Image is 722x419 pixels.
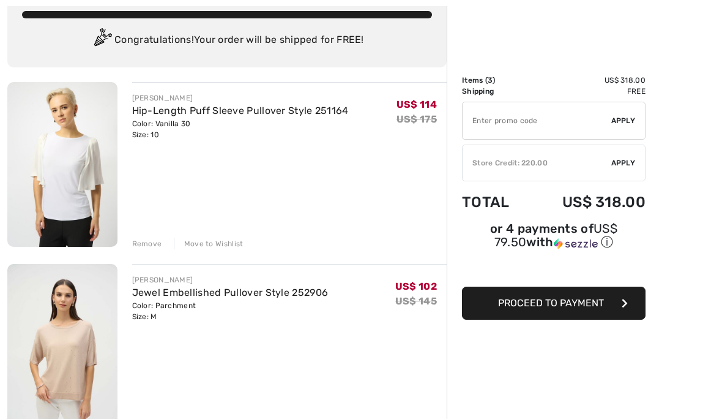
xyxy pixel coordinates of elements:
[554,238,598,249] img: Sezzle
[498,297,604,309] span: Proceed to Payment
[463,102,611,139] input: Promo code
[611,157,636,168] span: Apply
[132,105,349,116] a: Hip-Length Puff Sleeve Pullover Style 251164
[462,181,529,223] td: Total
[132,274,329,285] div: [PERSON_NAME]
[132,300,329,322] div: Color: Parchment Size: M
[90,28,114,53] img: Congratulation2.svg
[132,92,349,104] div: [PERSON_NAME]
[462,86,529,97] td: Shipping
[494,221,617,249] span: US$ 79.50
[395,295,437,307] s: US$ 145
[22,28,432,53] div: Congratulations! Your order will be shipped for FREE!
[529,181,646,223] td: US$ 318.00
[529,75,646,86] td: US$ 318.00
[463,157,611,168] div: Store Credit: 220.00
[174,238,244,249] div: Move to Wishlist
[462,223,646,251] div: or 4 payments of with
[132,118,349,140] div: Color: Vanilla 30 Size: 10
[462,223,646,255] div: or 4 payments ofUS$ 79.50withSezzle Click to learn more about Sezzle
[396,99,437,110] span: US$ 114
[462,75,529,86] td: Items ( )
[611,115,636,126] span: Apply
[7,82,117,247] img: Hip-Length Puff Sleeve Pullover Style 251164
[132,287,329,298] a: Jewel Embellished Pullover Style 252906
[395,281,437,292] span: US$ 102
[462,255,646,282] iframe: PayPal-paypal
[132,238,162,249] div: Remove
[396,113,437,125] s: US$ 175
[529,86,646,97] td: Free
[462,287,646,320] button: Proceed to Payment
[488,76,493,85] span: 3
